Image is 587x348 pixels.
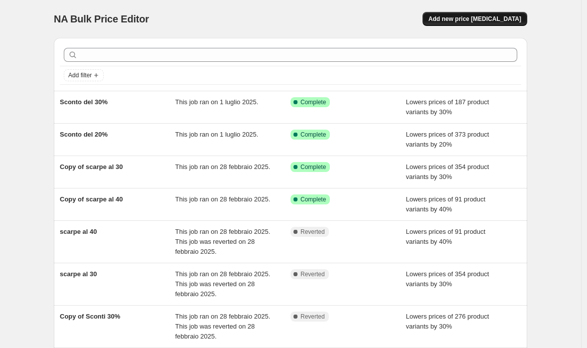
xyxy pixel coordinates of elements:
[300,313,325,321] span: Reverted
[300,195,326,203] span: Complete
[300,131,326,139] span: Complete
[175,270,271,298] span: This job ran on 28 febbraio 2025. This job was reverted on 28 febbraio 2025.
[175,163,271,171] span: This job ran on 28 febbraio 2025.
[429,15,521,23] span: Add new price [MEDICAL_DATA]
[60,270,97,278] span: scarpe al 30
[60,163,123,171] span: Copy of scarpe al 30
[406,163,489,180] span: Lowers prices of 354 product variants by 30%
[406,228,486,245] span: Lowers prices of 91 product variants by 40%
[300,98,326,106] span: Complete
[175,195,271,203] span: This job ran on 28 febbraio 2025.
[423,12,527,26] button: Add new price [MEDICAL_DATA]
[300,228,325,236] span: Reverted
[60,195,123,203] span: Copy of scarpe al 40
[175,131,259,138] span: This job ran on 1 luglio 2025.
[406,313,489,330] span: Lowers prices of 276 product variants by 30%
[60,131,108,138] span: Sconto del 20%
[406,195,486,213] span: Lowers prices of 91 product variants by 40%
[406,270,489,288] span: Lowers prices of 354 product variants by 30%
[60,313,120,320] span: Copy of Sconti 30%
[60,98,108,106] span: Sconto del 30%
[175,313,271,340] span: This job ran on 28 febbraio 2025. This job was reverted on 28 febbraio 2025.
[68,71,92,79] span: Add filter
[300,163,326,171] span: Complete
[175,228,271,255] span: This job ran on 28 febbraio 2025. This job was reverted on 28 febbraio 2025.
[54,13,149,24] span: NA Bulk Price Editor
[406,131,489,148] span: Lowers prices of 373 product variants by 20%
[60,228,97,235] span: scarpe al 40
[175,98,259,106] span: This job ran on 1 luglio 2025.
[64,69,104,81] button: Add filter
[406,98,489,116] span: Lowers prices of 187 product variants by 30%
[300,270,325,278] span: Reverted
